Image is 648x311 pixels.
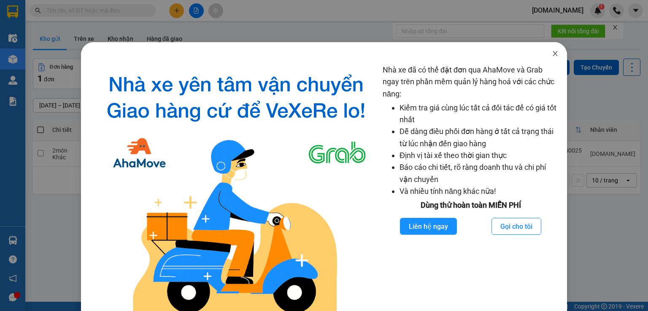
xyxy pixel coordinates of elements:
[383,199,559,211] div: Dùng thử hoàn toàn MIỄN PHÍ
[400,102,559,126] li: Kiểm tra giá cùng lúc tất cả đối tác để có giá tốt nhất
[400,150,559,161] li: Định vị tài xế theo thời gian thực
[500,221,532,232] span: Gọi cho tôi
[400,218,457,235] button: Liên hệ ngay
[409,221,448,232] span: Liên hệ ngay
[400,126,559,150] li: Dễ dàng điều phối đơn hàng ở tất cả trạng thái từ lúc nhận đến giao hàng
[400,161,559,185] li: Báo cáo chi tiết, rõ ràng doanh thu và chi phí vận chuyển
[543,42,567,66] button: Close
[552,50,559,57] span: close
[400,185,559,197] li: Và nhiều tính năng khác nữa!
[491,218,541,235] button: Gọi cho tôi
